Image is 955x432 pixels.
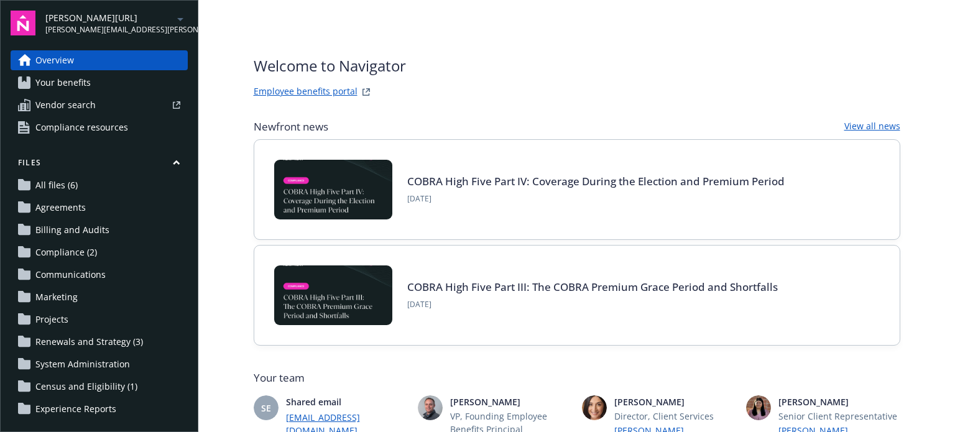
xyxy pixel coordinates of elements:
span: Your team [254,370,900,385]
a: Marketing [11,287,188,307]
span: [PERSON_NAME][EMAIL_ADDRESS][PERSON_NAME][DOMAIN_NAME] [45,24,173,35]
a: COBRA High Five Part III: The COBRA Premium Grace Period and Shortfalls [407,280,778,294]
span: Welcome to Navigator [254,55,406,77]
span: Projects [35,310,68,329]
a: All files (6) [11,175,188,195]
img: photo [746,395,771,420]
a: COBRA High Five Part IV: Coverage During the Election and Premium Period [407,174,785,188]
a: Compliance resources [11,117,188,137]
span: Experience Reports [35,399,116,419]
span: Billing and Audits [35,220,109,240]
a: Overview [11,50,188,70]
a: striveWebsite [359,85,374,99]
span: Senior Client Representative [778,410,900,423]
span: Shared email [286,395,408,408]
a: Agreements [11,198,188,218]
a: arrowDropDown [173,11,188,26]
span: All files (6) [35,175,78,195]
span: Agreements [35,198,86,218]
span: Marketing [35,287,78,307]
span: [PERSON_NAME] [450,395,572,408]
span: Compliance (2) [35,242,97,262]
a: Employee benefits portal [254,85,358,99]
a: Renewals and Strategy (3) [11,332,188,352]
span: Communications [35,265,106,285]
span: System Administration [35,354,130,374]
span: SE [261,402,271,415]
span: Renewals and Strategy (3) [35,332,143,352]
span: [DATE] [407,193,785,205]
span: Census and Eligibility (1) [35,377,137,397]
a: Census and Eligibility (1) [11,377,188,397]
a: Billing and Audits [11,220,188,240]
span: Your benefits [35,73,91,93]
span: [DATE] [407,299,778,310]
a: Experience Reports [11,399,188,419]
span: Overview [35,50,74,70]
img: BLOG-Card Image - Compliance - COBRA High Five Pt 3 - 09-03-25.jpg [274,265,392,325]
a: Vendor search [11,95,188,115]
button: Files [11,157,188,173]
button: [PERSON_NAME][URL][PERSON_NAME][EMAIL_ADDRESS][PERSON_NAME][DOMAIN_NAME]arrowDropDown [45,11,188,35]
a: Communications [11,265,188,285]
img: navigator-logo.svg [11,11,35,35]
span: [PERSON_NAME] [778,395,900,408]
a: Your benefits [11,73,188,93]
span: [PERSON_NAME][URL] [45,11,173,24]
a: Projects [11,310,188,329]
span: Compliance resources [35,117,128,137]
img: photo [418,395,443,420]
a: Compliance (2) [11,242,188,262]
span: Director, Client Services [614,410,736,423]
img: photo [582,395,607,420]
span: [PERSON_NAME] [614,395,736,408]
span: Newfront news [254,119,328,134]
a: View all news [844,119,900,134]
span: Vendor search [35,95,96,115]
img: BLOG-Card Image - Compliance - COBRA High Five Pt 4 - 09-04-25.jpg [274,160,392,219]
a: System Administration [11,354,188,374]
